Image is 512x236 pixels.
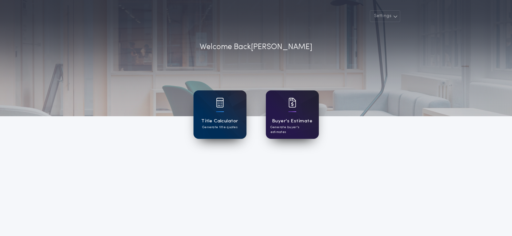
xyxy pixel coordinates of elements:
[201,118,238,125] h1: Title Calculator
[272,118,312,125] h1: Buyer's Estimate
[200,41,312,53] p: Welcome Back [PERSON_NAME]
[270,125,314,135] p: Generate buyer's estimates
[216,98,224,108] img: card icon
[288,98,296,108] img: card icon
[266,90,319,139] a: card iconBuyer's EstimateGenerate buyer's estimates
[202,125,237,130] p: Generate title quotes
[193,90,246,139] a: card iconTitle CalculatorGenerate title quotes
[370,10,400,22] button: Settings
